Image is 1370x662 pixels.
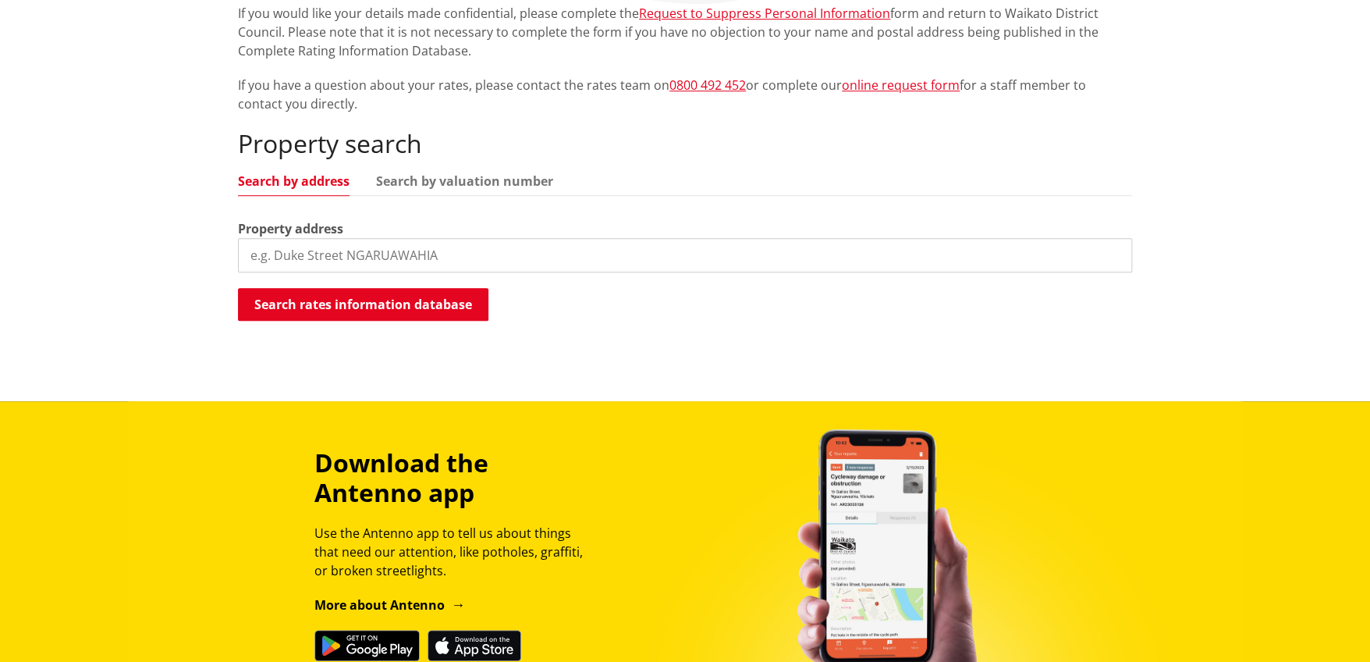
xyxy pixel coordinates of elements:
[669,77,746,94] a: 0800 492 452
[842,77,960,94] a: online request form
[639,5,890,22] a: Request to Suppress Personal Information
[238,238,1132,272] input: e.g. Duke Street NGARUAWAHIA
[314,448,597,508] h3: Download the Antenno app
[314,596,465,614] a: More about Antenno
[314,524,597,580] p: Use the Antenno app to tell us about things that need our attention, like potholes, graffiti, or ...
[238,4,1132,60] p: If you would like your details made confidential, please complete the form and return to Waikato ...
[238,288,488,321] button: Search rates information database
[376,175,553,187] a: Search by valuation number
[314,630,420,661] img: Get it on Google Play
[238,76,1132,113] p: If you have a question about your rates, please contact the rates team on or complete our for a s...
[238,219,343,238] label: Property address
[238,129,1132,158] h2: Property search
[238,175,350,187] a: Search by address
[428,630,521,661] img: Download on the App Store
